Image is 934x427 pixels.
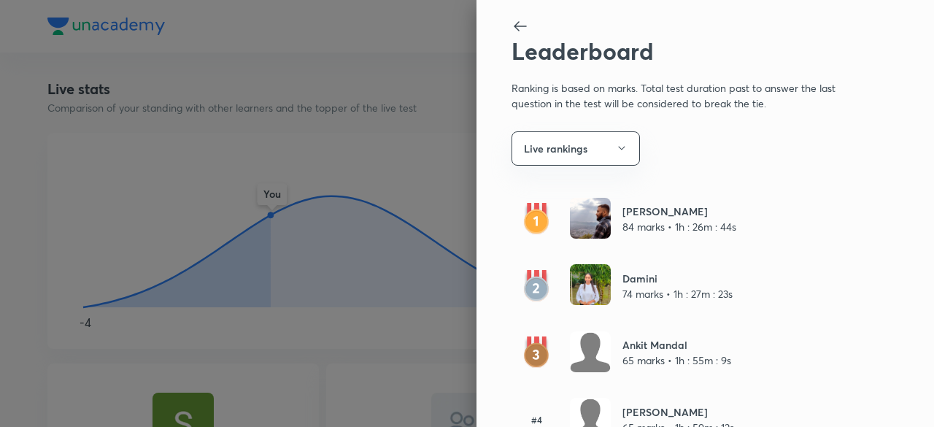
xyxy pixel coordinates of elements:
[512,203,561,235] img: rank1.svg
[622,404,734,420] h6: [PERSON_NAME]
[512,66,850,114] p: Ranking is based on marks. Total test duration past to answer the last question in the test will ...
[512,413,561,426] h6: #4
[622,271,733,286] h6: Damini
[512,131,640,166] button: Live rankings
[622,337,731,353] h6: Ankit Mandal
[512,336,561,369] img: rank3.svg
[622,204,736,219] h6: [PERSON_NAME]
[570,264,611,305] img: Avatar
[570,198,611,239] img: Avatar
[622,219,736,234] p: 84 marks • 1h : 26m : 44s
[512,37,850,65] h2: Leaderboard
[512,270,561,302] img: rank2.svg
[570,331,611,372] img: Avatar
[622,286,733,301] p: 74 marks • 1h : 27m : 23s
[622,353,731,368] p: 65 marks • 1h : 55m : 9s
